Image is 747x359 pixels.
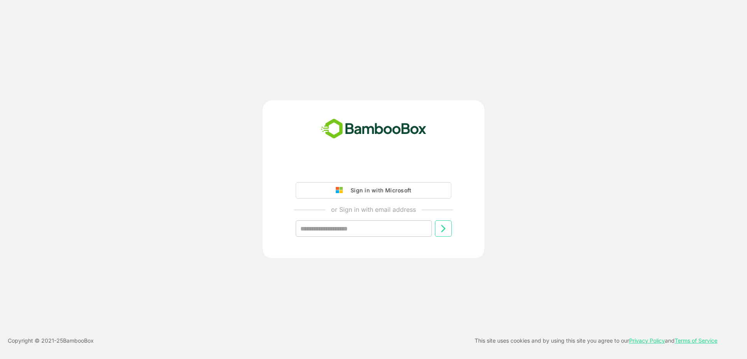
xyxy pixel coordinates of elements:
[629,337,665,344] a: Privacy Policy
[475,336,717,345] p: This site uses cookies and by using this site you agree to our and
[675,337,717,344] a: Terms of Service
[347,185,411,195] div: Sign in with Microsoft
[336,187,347,194] img: google
[296,182,451,199] button: Sign in with Microsoft
[331,205,416,214] p: or Sign in with email address
[8,336,94,345] p: Copyright © 2021- 25 BambooBox
[317,116,431,142] img: bamboobox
